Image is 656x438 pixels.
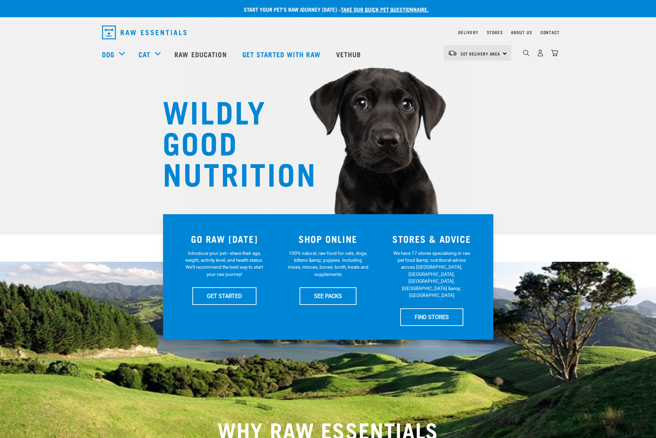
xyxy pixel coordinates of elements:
[511,31,532,33] a: About Us
[400,308,463,326] a: FIND STORES
[461,52,501,55] span: Set Delivery Area
[184,250,265,278] p: Introduce your pet—share their age, weight, activity level, and health status. We'll recommend th...
[487,31,503,33] a: Stores
[163,95,301,188] h1: WILDLY GOOD NUTRITION
[341,8,428,11] a: take our quick pet questionnaire.
[102,26,186,39] img: Raw Essentials Logo
[541,31,560,33] a: Contact
[537,49,544,57] img: user.png
[523,50,529,56] img: home-icon-1@2x.png
[458,31,478,33] a: Delivery
[168,40,235,68] a: Raw Education
[177,233,272,244] h3: GO RAW [DATE]
[102,49,114,59] a: Dog
[384,233,480,244] h3: STORES & ADVICE
[391,250,472,299] p: We have 17 stores specialising in raw pet food &amp; nutritional advice across [GEOGRAPHIC_DATA],...
[280,233,376,244] h3: SHOP ONLINE
[192,287,256,305] a: GET STARTED
[329,40,370,68] a: Vethub
[139,49,150,59] a: Cat
[235,40,329,68] a: Get started with Raw
[448,50,457,56] img: van-moving.png
[97,23,560,42] nav: dropdown navigation
[287,250,369,278] p: 100% natural, raw food for cats, dogs, kittens &amp; puppies. Including mixes, minces, bones, bro...
[551,49,558,57] img: home-icon@2x.png
[300,287,356,305] a: SEE PACKS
